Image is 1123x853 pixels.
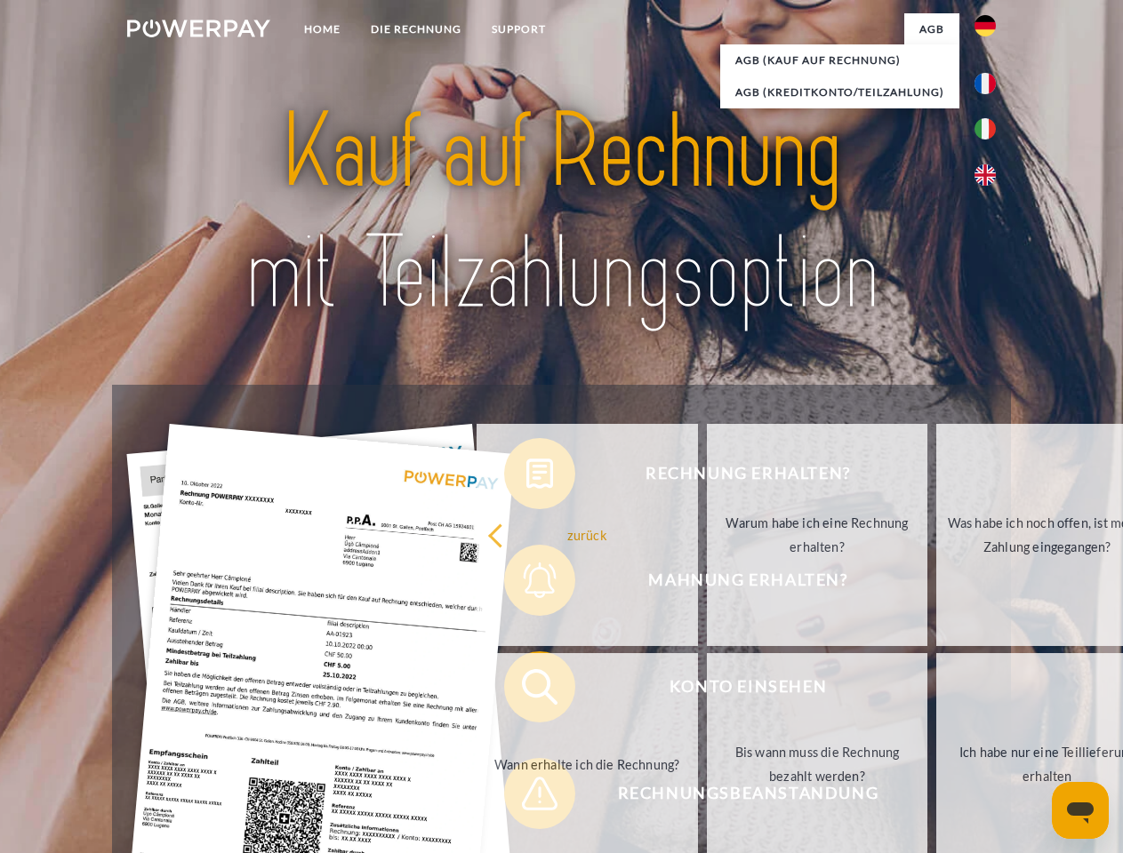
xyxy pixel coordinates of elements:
a: AGB (Kreditkonto/Teilzahlung) [720,76,959,108]
div: Wann erhalte ich die Rechnung? [487,752,687,776]
a: AGB (Kauf auf Rechnung) [720,44,959,76]
img: logo-powerpay-white.svg [127,20,270,37]
a: SUPPORT [477,13,561,45]
img: en [975,164,996,186]
img: de [975,15,996,36]
img: it [975,118,996,140]
a: agb [904,13,959,45]
div: zurück [487,522,687,546]
div: Bis wann muss die Rechnung bezahlt werden? [718,740,918,788]
img: fr [975,73,996,94]
a: DIE RECHNUNG [356,13,477,45]
iframe: Schaltfläche zum Öffnen des Messaging-Fensters [1052,782,1109,839]
img: title-powerpay_de.svg [170,85,953,340]
div: Warum habe ich eine Rechnung erhalten? [718,511,918,559]
a: Home [289,13,356,45]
